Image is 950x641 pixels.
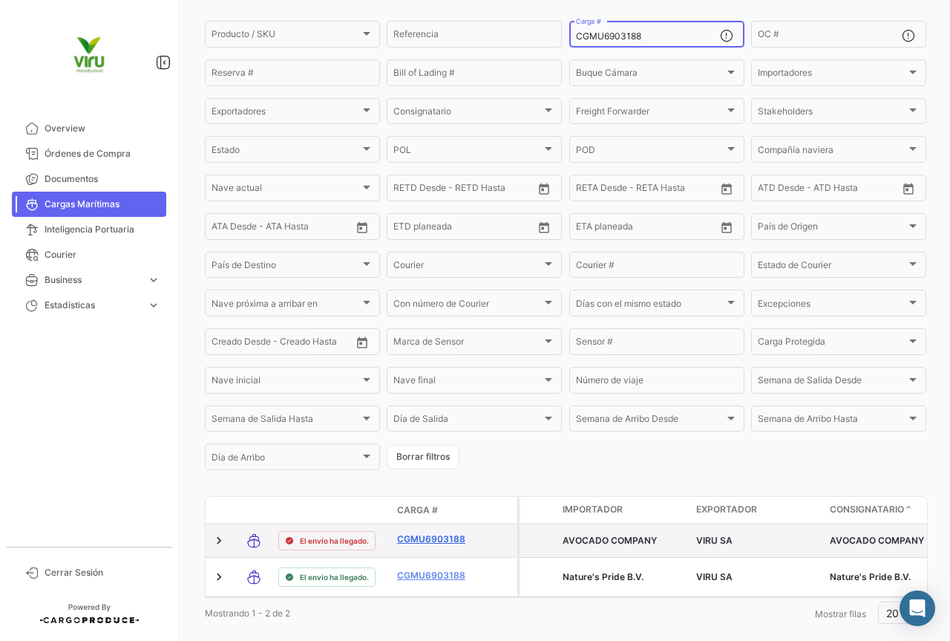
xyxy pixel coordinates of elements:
[563,503,623,516] span: Importador
[212,146,360,157] span: Estado
[613,224,680,234] input: Hasta
[758,70,906,80] span: Importadores
[900,590,935,626] div: Abrir Intercom Messenger
[480,504,517,516] datatable-header-cell: Póliza
[696,571,733,582] span: VIRU SA
[430,185,497,195] input: Hasta
[212,224,257,234] input: ATA Desde
[430,224,497,234] input: Hasta
[696,535,733,546] span: VIRU SA
[576,146,724,157] span: POD
[393,416,542,426] span: Día de Salida
[576,108,724,119] span: Freight Forwarder
[12,192,166,217] a: Cargas Marítimas
[576,70,724,80] span: Buque Cámara
[212,533,226,548] a: Expand/Collapse Row
[212,108,360,119] span: Exportadores
[830,503,904,516] span: Consignatario
[351,216,373,238] button: Open calendar
[45,273,141,287] span: Business
[272,504,391,516] datatable-header-cell: Estado de Envio
[212,339,271,349] input: Creado Desde
[393,146,542,157] span: POL
[12,242,166,267] a: Courier
[212,301,360,311] span: Nave próxima a arribar en
[393,377,542,388] span: Nave final
[690,497,824,524] datatable-header-cell: Exportador
[45,223,160,236] span: Inteligencia Portuaria
[576,416,724,426] span: Semana de Arribo Desde
[391,498,480,523] datatable-header-cell: Carga #
[815,608,866,619] span: Mostrar filas
[12,116,166,141] a: Overview
[212,31,360,42] span: Producto / SKU
[758,339,906,349] span: Carga Protegida
[533,178,555,200] button: Open calendar
[235,504,272,516] datatable-header-cell: Modo de Transporte
[576,185,603,195] input: Desde
[212,377,360,388] span: Nave inicial
[45,172,160,186] span: Documentos
[758,185,805,195] input: ATD Desde
[563,535,657,546] span: AVOCADO COMPANY
[886,607,899,619] span: 20
[300,571,369,583] span: El envío ha llegado.
[613,185,680,195] input: Hasta
[758,146,906,157] span: Compañía naviera
[830,571,911,582] span: Nature's Pride B.V.
[393,224,420,234] input: Desde
[393,339,542,349] span: Marca de Sensor
[397,504,438,517] span: Carga #
[576,301,724,311] span: Días con el mismo estado
[815,185,882,195] input: ATD Hasta
[758,377,906,388] span: Semana de Salida Desde
[281,339,348,349] input: Creado Hasta
[212,570,226,585] a: Expand/Collapse Row
[393,262,542,273] span: Courier
[758,262,906,273] span: Estado de Courier
[397,569,474,582] a: CGMU6903188
[147,299,160,312] span: expand_more
[212,185,360,195] span: Nave actual
[557,497,690,524] datatable-header-cell: Importador
[45,122,160,135] span: Overview
[897,178,920,200] button: Open calendar
[45,198,160,211] span: Cargas Marítimas
[12,141,166,166] a: Órdenes de Compra
[300,535,369,547] span: El envío ha llegado.
[393,108,542,119] span: Consignatario
[267,224,334,234] input: ATA Hasta
[52,18,126,92] img: viru.png
[393,301,542,311] span: Con número de Courier
[212,455,360,465] span: Día de Arribo
[520,497,557,524] datatable-header-cell: Carga Protegida
[212,416,360,426] span: Semana de Salida Hasta
[45,147,160,160] span: Órdenes de Compra
[715,178,738,200] button: Open calendar
[387,445,459,469] button: Borrar filtros
[45,299,141,312] span: Estadísticas
[212,262,360,273] span: País de Destino
[758,224,906,234] span: País de Origen
[45,248,160,261] span: Courier
[533,216,555,238] button: Open calendar
[205,608,290,619] span: Mostrando 1 - 2 de 2
[397,533,474,546] a: CGMU6903188
[12,166,166,192] a: Documentos
[715,216,738,238] button: Open calendar
[830,535,924,546] span: AVOCADO COMPANY
[351,331,373,354] button: Open calendar
[393,185,420,195] input: Desde
[12,217,166,242] a: Inteligencia Portuaria
[576,224,603,234] input: Desde
[758,108,906,119] span: Stakeholders
[758,301,906,311] span: Excepciones
[563,571,643,582] span: Nature's Pride B.V.
[758,416,906,426] span: Semana de Arribo Hasta
[45,566,160,579] span: Cerrar Sesión
[147,273,160,287] span: expand_more
[696,503,757,516] span: Exportador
